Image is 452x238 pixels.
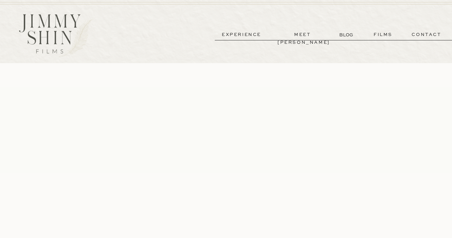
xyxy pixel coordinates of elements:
[339,31,355,38] a: BLOG
[277,31,328,39] a: meet [PERSON_NAME]
[216,31,267,39] a: experience
[366,31,400,39] a: films
[402,31,451,39] a: contact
